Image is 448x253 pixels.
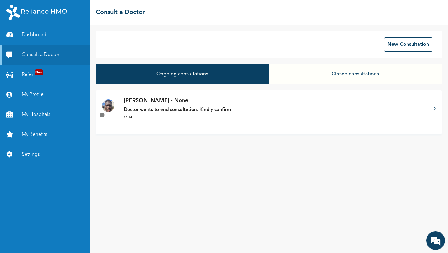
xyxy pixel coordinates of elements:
img: d_794563401_company_1708531726252_794563401 [12,31,25,47]
div: Minimize live chat window [102,3,117,18]
img: RelianceHMO's Logo [6,5,67,20]
img: Doctor [102,99,114,112]
strong: Doctor wants to end consultation. Kindly confirm [124,107,231,112]
span: We're online! [36,88,86,151]
div: Chat with us now [32,35,105,43]
h2: Consult a Doctor [96,8,145,17]
button: Ongoing consultations [96,64,269,84]
button: Closed consultations [269,64,442,84]
div: FAQs [61,211,119,231]
p: 13:14 [124,115,427,120]
p: [PERSON_NAME] - None [124,97,427,105]
button: New Consultation [384,37,432,52]
span: Conversation [3,222,61,227]
span: New [35,69,43,75]
textarea: Type your message and hit 'Enter' [3,189,119,211]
